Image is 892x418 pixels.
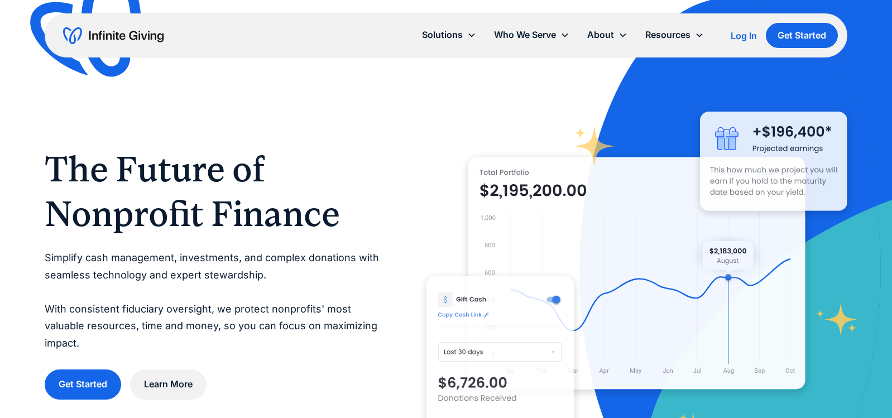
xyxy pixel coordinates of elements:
div: Log In [731,31,757,40]
div: Solutions [413,23,485,47]
div: Resources [645,27,690,42]
a: Log In [731,29,757,42]
div: Who We Serve [485,23,578,47]
div: About [578,23,636,47]
div: Resources [636,23,713,47]
img: nonprofit donation platform [468,157,805,390]
div: About [587,27,614,42]
h1: The Future of Nonprofit Finance [45,147,382,236]
div: Who We Serve [494,27,556,42]
img: fundraising star [816,303,858,336]
a: Get Started [766,23,838,48]
a: Get Started [45,369,121,399]
div: Solutions [422,27,463,42]
a: Learn More [130,369,207,399]
a: home [63,27,164,45]
p: Simplify cash management, investments, and complex donations with seamless technology and expert ... [45,249,382,352]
